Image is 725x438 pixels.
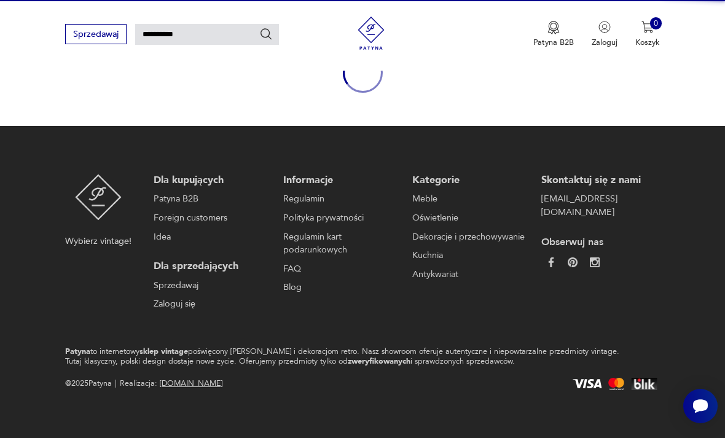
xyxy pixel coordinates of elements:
[65,24,126,44] button: Sprzedawaj
[259,27,273,41] button: Szukaj
[598,21,611,33] img: Ikonka użytkownika
[115,377,117,391] div: |
[650,17,662,29] div: 0
[412,211,525,225] a: Oświetlenie
[283,262,396,276] a: FAQ
[412,268,525,281] a: Antykwariat
[541,192,654,219] a: [EMAIL_ADDRESS][DOMAIN_NAME]
[683,389,718,423] iframe: Smartsupp widget button
[283,192,396,206] a: Regulamin
[120,377,222,391] span: Realizacja:
[283,174,396,187] p: Informacje
[606,378,626,390] img: Mastercard
[65,346,90,357] strong: Patyna
[568,257,578,267] img: 37d27d81a828e637adc9f9cb2e3d3a8a.webp
[351,17,392,50] img: Patyna - sklep z meblami i dekoracjami vintage
[547,21,560,34] img: Ikona medalu
[412,230,525,244] a: Dekoracje i przechowywanie
[641,21,654,33] img: Ikona koszyka
[75,174,122,221] img: Patyna - sklep z meblami i dekoracjami vintage
[283,211,396,225] a: Polityka prywatności
[65,235,131,248] p: Wybierz vintage!
[160,378,222,389] a: [DOMAIN_NAME]
[154,297,266,311] a: Zaloguj się
[154,260,266,273] p: Dla sprzedających
[541,236,654,249] p: Obserwuj nas
[154,230,266,244] a: Idea
[635,21,660,48] button: 0Koszyk
[533,21,574,48] a: Ikona medaluPatyna B2B
[412,249,525,262] a: Kuchnia
[65,31,126,39] a: Sprzedawaj
[154,211,266,225] a: Foreign customers
[541,174,654,187] p: Skontaktuj się z nami
[629,378,660,390] img: BLIK
[412,192,525,206] a: Meble
[65,377,112,391] span: @ 2025 Patyna
[546,257,556,267] img: da9060093f698e4c3cedc1453eec5031.webp
[283,230,396,257] a: Regulamin kart podarunkowych
[65,346,621,366] p: to internetowy poświęcony [PERSON_NAME] i dekoracjom retro. Nasz showroom oferuje autentyczne i n...
[283,281,396,294] a: Blog
[590,257,600,267] img: c2fd9cf7f39615d9d6839a72ae8e59e5.webp
[635,37,660,48] p: Koszyk
[348,356,410,367] strong: zweryfikowanych
[139,346,188,357] strong: sklep vintage
[592,21,617,48] button: Zaloguj
[533,21,574,48] button: Patyna B2B
[154,174,266,187] p: Dla kupujących
[570,379,605,388] img: Visa
[533,37,574,48] p: Patyna B2B
[412,174,525,187] p: Kategorie
[592,37,617,48] p: Zaloguj
[154,279,266,292] a: Sprzedawaj
[154,192,266,206] a: Patyna B2B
